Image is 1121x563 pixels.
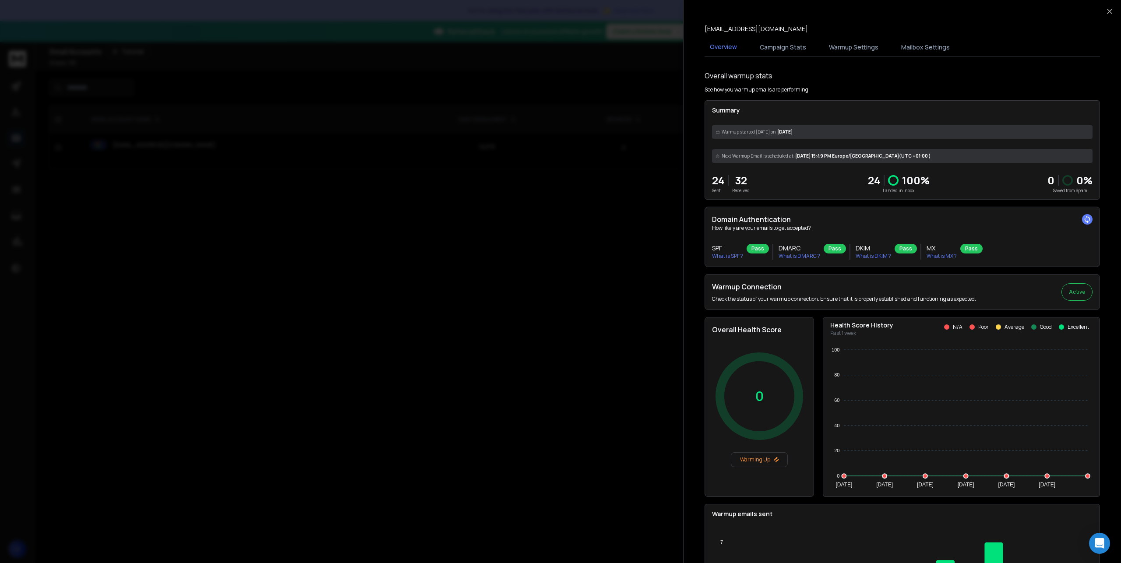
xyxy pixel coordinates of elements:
[1040,324,1052,331] p: Good
[779,244,820,253] h3: DMARC
[779,253,820,260] p: What is DMARC ?
[712,125,1093,139] div: [DATE]
[720,539,723,545] tspan: 7
[712,510,1093,518] p: Warmup emails sent
[1039,482,1055,488] tspan: [DATE]
[834,398,839,403] tspan: 60
[960,244,983,253] div: Pass
[755,388,764,404] p: 0
[1005,324,1024,331] p: Average
[705,25,808,33] p: [EMAIL_ADDRESS][DOMAIN_NAME]
[712,149,1093,163] div: [DATE] 15:49 PM Europe/[GEOGRAPHIC_DATA] (UTC +01:00 )
[834,448,839,453] tspan: 20
[735,456,784,463] p: Warming Up
[712,187,724,194] p: Sent
[953,324,962,331] p: N/A
[712,225,1093,232] p: How likely are your emails to get accepted?
[712,244,743,253] h3: SPF
[830,321,893,330] p: Health Score History
[830,330,893,337] p: Past 1 week
[1047,173,1054,187] strong: 0
[834,372,839,377] tspan: 80
[1089,533,1110,554] div: Open Intercom Messenger
[1061,283,1093,301] button: Active
[722,153,793,159] span: Next Warmup Email is scheduled at
[837,473,839,479] tspan: 0
[927,244,957,253] h3: MX
[834,423,839,428] tspan: 40
[705,70,772,81] h1: Overall warmup stats
[712,214,1093,225] h2: Domain Authentication
[712,324,807,335] h2: Overall Health Score
[712,173,724,187] p: 24
[927,253,957,260] p: What is MX ?
[705,37,742,57] button: Overview
[747,244,769,253] div: Pass
[712,281,976,292] h2: Warmup Connection
[832,347,839,352] tspan: 100
[895,244,917,253] div: Pass
[1047,187,1093,194] p: Saved from Spam
[978,324,989,331] p: Poor
[868,173,880,187] p: 24
[868,187,930,194] p: Landed in Inbox
[896,38,955,57] button: Mailbox Settings
[712,253,743,260] p: What is SPF ?
[712,296,976,303] p: Check the status of your warmup connection. Ensure that it is properly established and functionin...
[732,187,750,194] p: Received
[712,106,1093,115] p: Summary
[998,482,1015,488] tspan: [DATE]
[856,253,891,260] p: What is DKIM ?
[917,482,934,488] tspan: [DATE]
[754,38,811,57] button: Campaign Stats
[958,482,974,488] tspan: [DATE]
[824,244,846,253] div: Pass
[705,86,808,93] p: See how you warmup emails are performing
[876,482,893,488] tspan: [DATE]
[1076,173,1093,187] p: 0 %
[835,482,852,488] tspan: [DATE]
[732,173,750,187] p: 32
[1068,324,1089,331] p: Excellent
[902,173,930,187] p: 100 %
[722,129,776,135] span: Warmup started [DATE] on
[856,244,891,253] h3: DKIM
[824,38,884,57] button: Warmup Settings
